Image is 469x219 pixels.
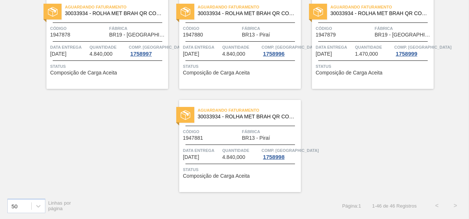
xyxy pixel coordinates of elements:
[375,32,432,38] span: BR19 - Nova Rio
[50,44,88,51] span: Data entrega
[181,110,190,120] img: status
[198,11,295,16] span: 30033934 - ROLHA MET BRAH QR CODE 021CX105
[222,154,245,160] span: 4.840,000
[183,25,240,32] span: Código
[50,63,166,70] span: Status
[109,32,166,38] span: BR19 - Nova Rio
[261,147,319,154] span: Comp. Carga
[183,70,250,76] span: Composição de Carga Aceita
[183,147,220,154] span: Data entrega
[242,25,299,32] span: Fábrica
[316,51,332,57] span: 08/12/2025
[183,173,250,179] span: Composição de Carga Aceita
[129,51,153,57] div: 1758997
[183,44,220,51] span: Data entrega
[50,25,107,32] span: Código
[242,128,299,135] span: Fábrica
[183,128,240,135] span: Código
[316,70,382,76] span: Composição de Carga Aceita
[261,44,299,57] a: Comp. [GEOGRAPHIC_DATA]1758996
[222,147,260,154] span: Quantidade
[261,154,286,160] div: 1758998
[261,51,286,57] div: 1758996
[446,197,465,215] button: >
[65,11,162,16] span: 30033934 - ROLHA MET BRAH QR CODE 021CX105
[242,32,270,38] span: BR13 - Piraí
[316,63,432,70] span: Status
[129,44,166,57] a: Comp. [GEOGRAPHIC_DATA]1758997
[394,44,432,57] a: Comp. [GEOGRAPHIC_DATA]1758999
[183,166,299,173] span: Status
[222,44,260,51] span: Quantidade
[394,44,451,51] span: Comp. Carga
[342,203,361,209] span: Página : 1
[198,114,295,119] span: 30033934 - ROLHA MET BRAH QR CODE 021CX105
[90,51,112,57] span: 4.840,000
[355,51,378,57] span: 1.470,000
[198,3,301,11] span: Aguardando Faturamento
[428,197,446,215] button: <
[183,32,203,38] span: 1947880
[242,135,270,141] span: BR13 - Piraí
[129,44,186,51] span: Comp. Carga
[65,3,168,11] span: Aguardando Faturamento
[355,44,393,51] span: Quantidade
[198,107,301,114] span: Aguardando Faturamento
[330,3,434,11] span: Aguardando Faturamento
[313,7,323,17] img: status
[168,100,301,192] a: statusAguardando Faturamento30033934 - ROLHA MET BRAH QR CODE 021CX105Código1947881FábricaBR13 - ...
[183,63,299,70] span: Status
[183,51,199,57] span: 01/12/2025
[181,7,190,17] img: status
[316,25,373,32] span: Código
[50,51,66,57] span: 01/12/2025
[261,147,299,160] a: Comp. [GEOGRAPHIC_DATA]1758998
[222,51,245,57] span: 4.840,000
[372,203,417,209] span: 1 - 46 de 46 Registros
[11,203,18,209] div: 50
[316,44,353,51] span: Data entrega
[90,44,127,51] span: Quantidade
[375,25,432,32] span: Fábrica
[394,51,418,57] div: 1758999
[109,25,166,32] span: Fábrica
[48,200,71,211] span: Linhas por página
[316,32,336,38] span: 1947879
[183,135,203,141] span: 1947881
[50,70,117,76] span: Composição de Carga Aceita
[48,7,58,17] img: status
[330,11,428,16] span: 30033934 - ROLHA MET BRAH QR CODE 021CX105
[50,32,70,38] span: 1947878
[183,154,199,160] span: 08/12/2025
[261,44,319,51] span: Comp. Carga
